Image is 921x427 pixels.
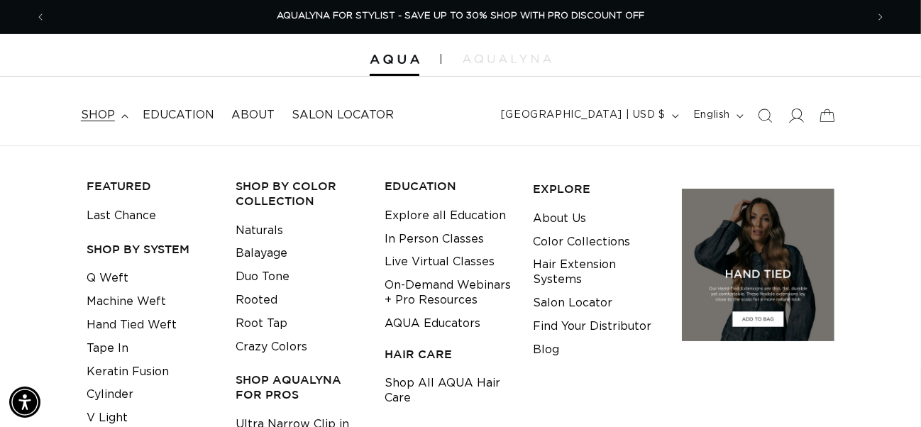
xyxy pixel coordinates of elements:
a: Duo Tone [236,265,289,289]
a: Hand Tied Weft [87,314,177,337]
span: Salon Locator [292,108,394,123]
h3: EDUCATION [385,179,512,194]
a: Find Your Distributor [534,315,652,338]
a: Salon Locator [534,292,613,315]
span: English [693,108,730,123]
a: Cylinder [87,383,133,406]
a: Rooted [236,289,277,312]
a: In Person Classes [385,228,484,251]
span: AQUALYNA FOR STYLIST - SAVE UP TO 30% SHOP WITH PRO DISCOUNT OFF [277,11,644,21]
a: Live Virtual Classes [385,250,495,274]
a: About Us [534,207,587,231]
a: Keratin Fusion [87,360,169,384]
a: AQUA Educators [385,312,480,335]
a: Hair Extension Systems [534,253,661,292]
h3: FEATURED [87,179,214,194]
span: Education [143,108,214,123]
h3: Shop by Color Collection [236,179,363,209]
h3: SHOP BY SYSTEM [87,242,214,257]
a: Root Tap [236,312,287,335]
span: [GEOGRAPHIC_DATA] | USD $ [501,108,666,123]
button: Next announcement [865,4,896,30]
span: About [231,108,275,123]
summary: Search [749,100,781,131]
a: Machine Weft [87,290,166,314]
a: Balayage [236,242,287,265]
span: shop [81,108,115,123]
a: On-Demand Webinars + Pro Resources [385,274,512,312]
a: Education [134,99,223,131]
a: Salon Locator [283,99,402,131]
button: English [685,102,749,129]
h3: HAIR CARE [385,347,512,362]
a: Color Collections [534,231,631,254]
img: Aqua Hair Extensions [370,55,419,65]
summary: shop [72,99,134,131]
a: Blog [534,338,560,362]
div: Accessibility Menu [9,387,40,418]
button: Previous announcement [25,4,56,30]
img: aqualyna.com [463,55,551,63]
a: Explore all Education [385,204,506,228]
a: Tape In [87,337,128,360]
a: About [223,99,283,131]
a: Q Weft [87,267,128,290]
h3: Shop AquaLyna for Pros [236,372,363,402]
h3: EXPLORE [534,182,661,196]
a: Crazy Colors [236,335,307,359]
a: Last Chance [87,204,156,228]
a: Shop All AQUA Hair Care [385,372,512,410]
a: Naturals [236,219,283,243]
button: [GEOGRAPHIC_DATA] | USD $ [492,102,685,129]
